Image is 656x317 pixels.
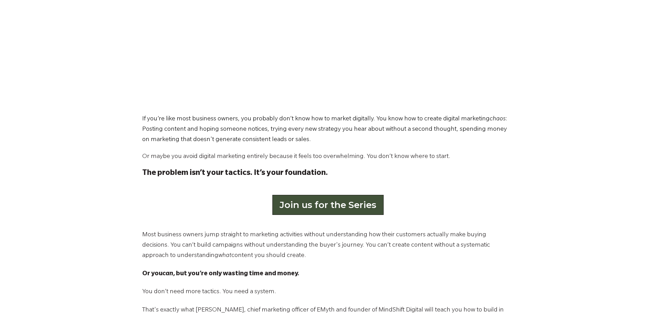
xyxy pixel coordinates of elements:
span: Or maybe you avoid digital marketing entirely because it feels too overwhelming. You don’t know w... [142,153,450,160]
a: Join us for the Series [272,195,384,215]
strong: , but you’re only wasting time and money. [173,271,299,278]
span: : Posting content and hoping someone notices, trying every new strategy you hear about without a ... [142,116,507,143]
em: what [218,252,231,259]
strong: Or you [142,271,163,278]
strong: The problem isn’t your tactics. It’s your foundation. [142,169,328,178]
p: You don’t need more tactics. You need a system. [142,287,514,297]
iframe: Chat Widget [622,284,656,317]
span: chaos [490,116,506,123]
p: Most business owners jump straight to marketing activities without understanding how their custom... [142,230,514,261]
span: If you’re like most business owners, you probably don’t know how to market digitally. You know ho... [142,116,490,123]
em: can [163,271,173,278]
